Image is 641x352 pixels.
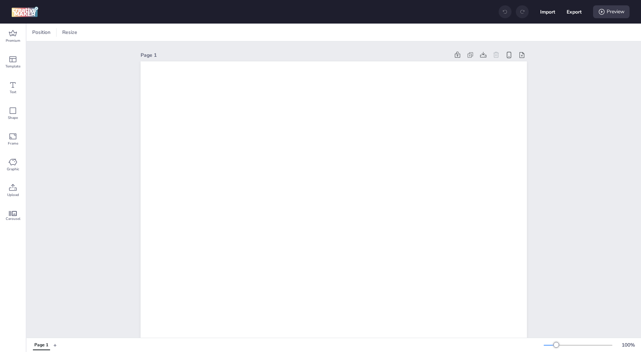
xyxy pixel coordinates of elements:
button: Import [540,4,555,19]
span: Shape [8,115,18,121]
img: logo Creative Maker [11,6,38,17]
div: Preview [593,5,630,18]
span: Carousel [6,216,20,222]
div: Tabs [29,339,53,351]
div: 100 % [620,341,637,349]
span: Frame [8,141,18,146]
span: Text [10,89,16,95]
span: Graphic [7,166,19,172]
div: Page 1 [34,342,48,348]
button: + [53,339,57,351]
span: Premium [6,38,20,44]
span: Upload [7,192,19,198]
span: Resize [61,29,79,36]
button: Export [567,4,582,19]
div: Page 1 [141,51,450,59]
span: Template [5,64,20,69]
span: Position [31,29,52,36]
